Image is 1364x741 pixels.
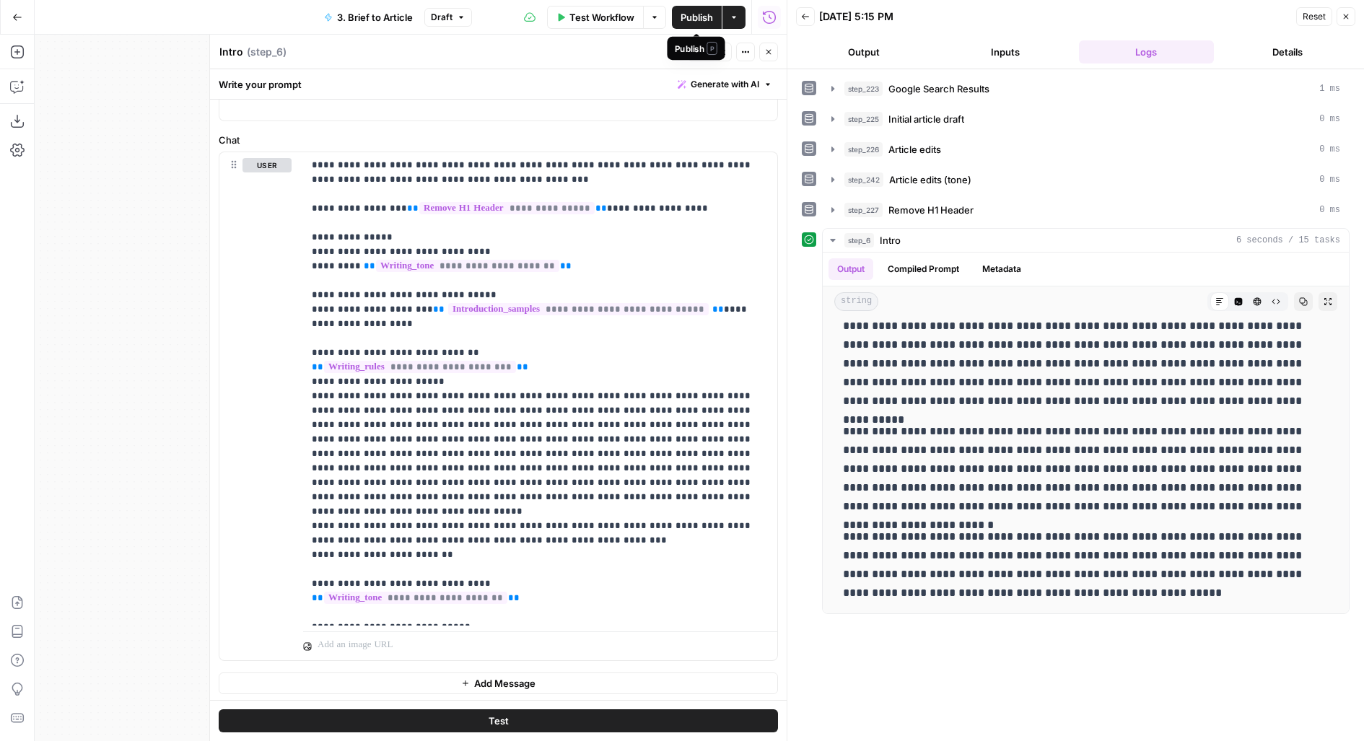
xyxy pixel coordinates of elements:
[424,8,472,27] button: Draft
[672,6,722,29] button: Publish
[210,69,787,99] div: Write your prompt
[1236,234,1340,247] span: 6 seconds / 15 tasks
[880,233,901,247] span: Intro
[569,10,634,25] span: Test Workflow
[796,40,932,63] button: Output
[844,233,874,247] span: step_6
[1296,7,1332,26] button: Reset
[337,10,413,25] span: 3. Brief to Article
[1220,40,1355,63] button: Details
[675,42,717,55] div: Publish
[844,142,883,157] span: step_226
[219,45,243,59] textarea: Intro
[888,82,989,96] span: Google Search Results
[219,710,778,733] button: Test
[1319,143,1340,156] span: 0 ms
[844,172,883,187] span: step_242
[1319,82,1340,95] span: 1 ms
[879,258,968,280] button: Compiled Prompt
[844,203,883,217] span: step_227
[823,77,1349,100] button: 1 ms
[888,112,964,126] span: Initial article draft
[888,203,974,217] span: Remove H1 Header
[1319,113,1340,126] span: 0 ms
[974,258,1030,280] button: Metadata
[707,42,717,55] span: P
[431,11,453,24] span: Draft
[888,142,941,157] span: Article edits
[547,6,643,29] button: Test Workflow
[844,112,883,126] span: step_225
[681,10,713,25] span: Publish
[844,82,883,96] span: step_223
[823,198,1349,222] button: 0 ms
[691,78,759,91] span: Generate with AI
[823,108,1349,131] button: 0 ms
[889,172,971,187] span: Article edits (tone)
[937,40,1073,63] button: Inputs
[823,138,1349,161] button: 0 ms
[219,672,778,694] button: Add Message
[242,158,292,172] button: user
[672,75,778,94] button: Generate with AI
[1319,173,1340,186] span: 0 ms
[1303,10,1326,23] span: Reset
[829,258,873,280] button: Output
[823,253,1349,613] div: 6 seconds / 15 tasks
[1079,40,1215,63] button: Logs
[834,292,878,311] span: string
[247,45,287,59] span: ( step_6 )
[1319,203,1340,216] span: 0 ms
[219,152,292,660] div: user
[474,676,535,690] span: Add Message
[823,168,1349,191] button: 0 ms
[823,229,1349,252] button: 6 seconds / 15 tasks
[315,6,421,29] button: 3. Brief to Article
[489,714,509,729] span: Test
[219,133,778,147] label: Chat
